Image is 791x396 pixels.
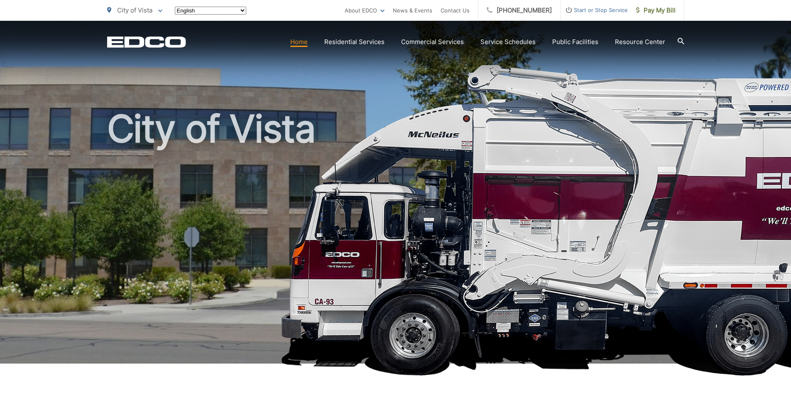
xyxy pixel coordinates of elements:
[552,37,598,47] a: Public Facilities
[615,37,665,47] a: Resource Center
[636,5,676,15] span: Pay My Bill
[393,5,432,15] a: News & Events
[117,6,152,14] span: City of Vista
[480,37,536,47] a: Service Schedules
[441,5,470,15] a: Contact Us
[324,37,384,47] a: Residential Services
[345,5,384,15] a: About EDCO
[175,7,246,15] select: Select a language
[290,37,308,47] a: Home
[107,36,186,48] a: EDCD logo. Return to the homepage.
[107,108,684,371] h1: City of Vista
[401,37,464,47] a: Commercial Services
